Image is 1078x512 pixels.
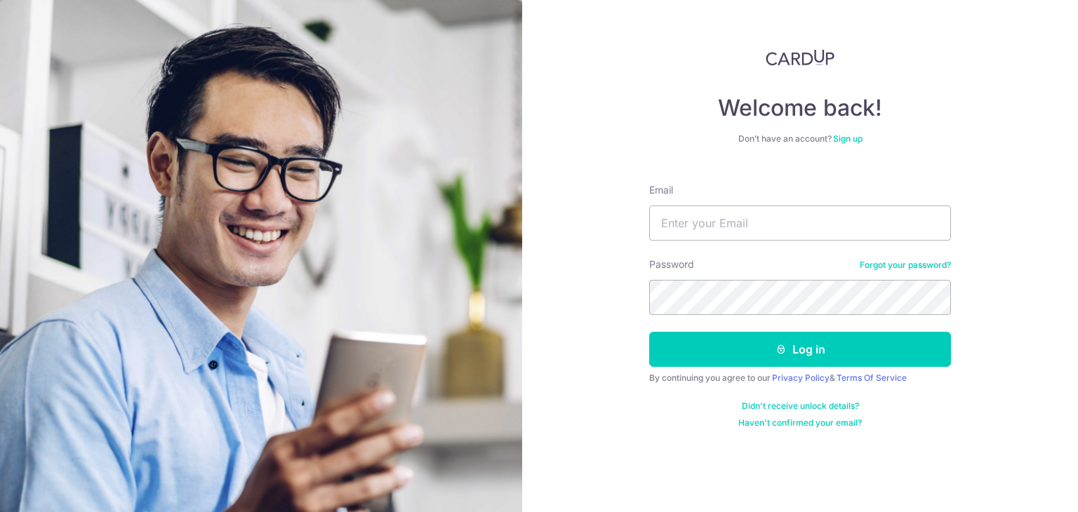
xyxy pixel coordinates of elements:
[837,372,907,383] a: Terms Of Service
[738,417,862,429] a: Haven't confirmed your email?
[860,260,951,271] a: Forgot your password?
[742,400,859,412] a: Didn't receive unlock details?
[649,332,951,367] button: Log in
[649,372,951,384] div: By continuing you agree to our &
[649,206,951,241] input: Enter your Email
[649,257,694,271] label: Password
[649,133,951,144] div: Don’t have an account?
[766,49,834,66] img: CardUp Logo
[833,133,863,144] a: Sign up
[649,94,951,122] h4: Welcome back!
[772,372,830,383] a: Privacy Policy
[649,183,673,197] label: Email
